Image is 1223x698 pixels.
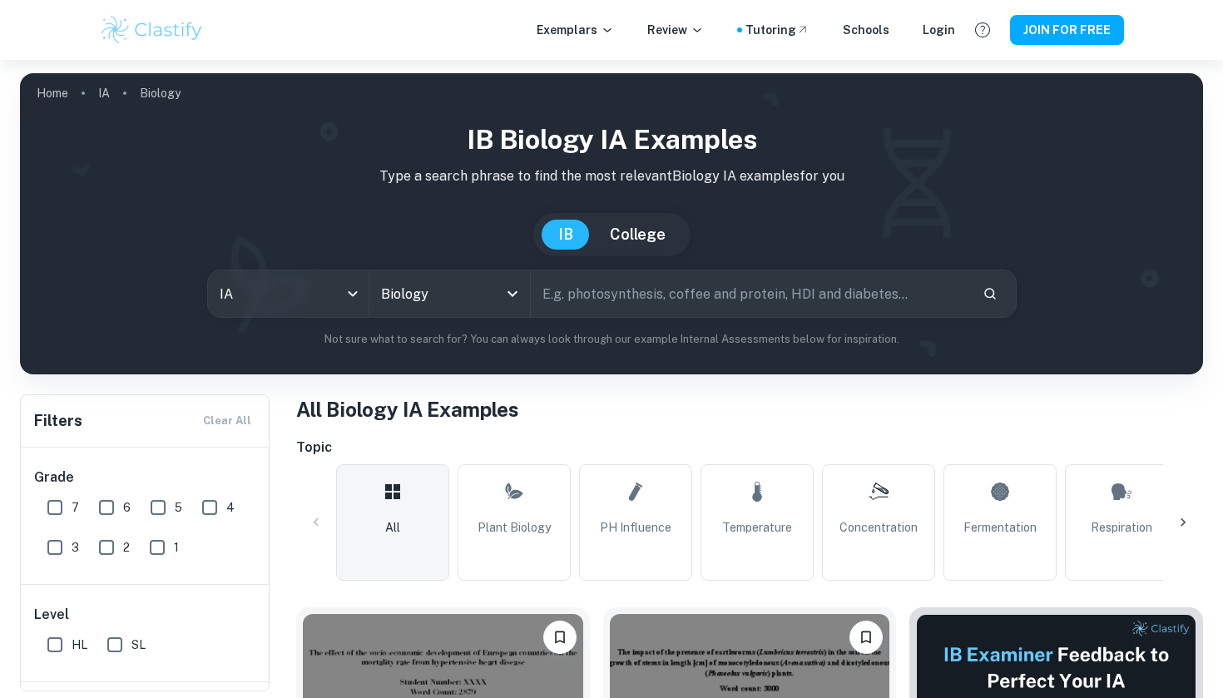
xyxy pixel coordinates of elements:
button: JOIN FOR FREE [1010,15,1124,45]
img: profile cover [20,73,1203,374]
span: Fermentation [963,518,1037,537]
span: All [385,518,400,537]
span: Temperature [722,518,792,537]
span: HL [72,636,87,654]
span: 7 [72,498,79,517]
h6: Filters [34,409,82,433]
span: Concentration [839,518,918,537]
p: Not sure what to search for? You can always look through our example Internal Assessments below f... [33,331,1190,348]
a: IA [98,82,110,105]
button: Help and Feedback [968,16,997,44]
h1: All Biology IA Examples [296,394,1203,424]
h1: IB Biology IA examples [33,120,1190,160]
h6: Grade [34,468,257,488]
p: Biology [140,84,181,102]
button: Please log in to bookmark exemplars [543,621,577,654]
p: Type a search phrase to find the most relevant Biology IA examples for you [33,166,1190,186]
span: Respiration [1091,518,1152,537]
div: IA [208,270,369,317]
span: SL [131,636,146,654]
a: Login [923,21,955,39]
button: IB [542,220,590,250]
button: Please log in to bookmark exemplars [849,621,883,654]
a: Schools [843,21,889,39]
span: Plant Biology [478,518,551,537]
h6: Topic [296,438,1203,458]
span: 4 [226,498,235,517]
button: Search [976,280,1004,308]
a: Tutoring [745,21,810,39]
button: Open [501,282,524,305]
span: 5 [175,498,182,517]
a: Home [37,82,68,105]
span: 3 [72,538,79,557]
input: E.g. photosynthesis, coffee and protein, HDI and diabetes... [531,270,969,317]
img: Clastify logo [99,13,205,47]
button: College [593,220,682,250]
span: 1 [174,538,179,557]
p: Review [647,21,704,39]
span: pH Influence [600,518,671,537]
span: 2 [123,538,130,557]
h6: Level [34,605,257,625]
span: 6 [123,498,131,517]
p: Exemplars [537,21,614,39]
